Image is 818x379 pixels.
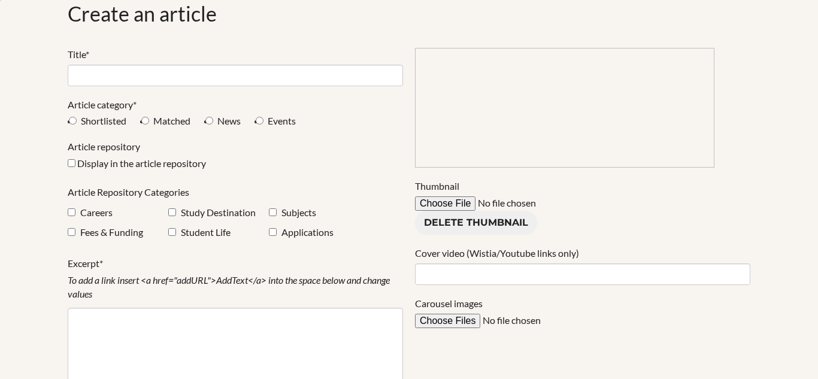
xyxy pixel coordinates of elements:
label: Student Life [181,226,231,239]
label: Study Destination [181,206,256,220]
label: Shortlisted [81,114,138,128]
label: Applications [281,226,334,239]
label: Cover video (Wistia/Youtube links only) [415,247,579,260]
label: Excerpt* [68,257,103,271]
label: Title* [68,48,89,62]
p: Article Repository Categories [68,186,403,199]
label: News [217,114,253,128]
label: Display in the article repository [77,157,218,171]
button: Delete thumbnail [415,211,537,235]
label: Matched [153,114,202,128]
label: Subjects [281,206,316,220]
label: Carousel images [415,297,483,311]
label: Events [268,114,308,128]
label: Careers [80,206,113,220]
label: Article repository [68,140,140,154]
em: To add a link insert <a href="addURL">AddText</a> into the space below and change values [68,274,390,299]
label: Article category* [68,98,137,112]
label: Fees & Funding [80,226,143,239]
label: Thumbnail [415,180,459,193]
